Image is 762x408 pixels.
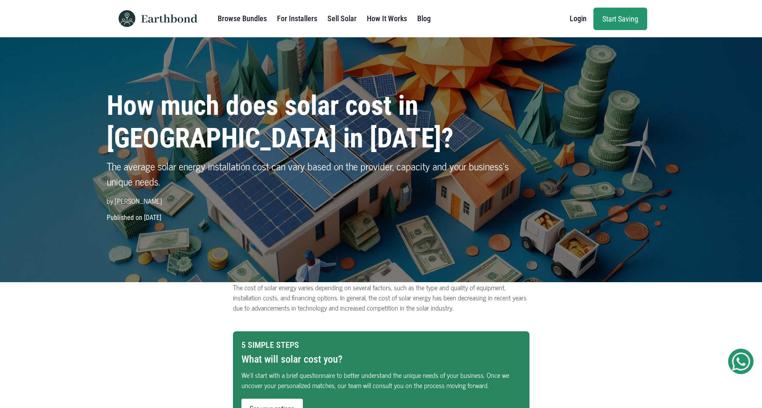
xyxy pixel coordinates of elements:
[417,10,431,27] a: Blog
[107,196,516,206] p: by [PERSON_NAME]
[241,370,521,390] p: We’ll start with a brief questionnaire to better understand the unique needs of your business. On...
[107,158,516,189] p: The average solar energy installation cost can vary based on the provider, capacity and your busi...
[141,14,197,23] img: Earthbond text logo
[570,10,587,27] a: Login
[102,213,661,223] p: Published on [DATE]
[115,10,139,27] img: Earthbond icon logo
[732,352,750,371] img: Get Started On Earthbond Via Whatsapp
[107,90,516,155] h1: How much does solar cost in [GEOGRAPHIC_DATA] in [DATE]?
[367,10,407,27] a: How It Works
[241,340,521,350] h5: 5 SIMPLE STEPS
[327,10,357,27] a: Sell Solar
[241,353,521,366] h3: What will solar cost you?
[277,10,317,27] a: For Installers
[218,10,267,27] a: Browse Bundles
[233,282,529,313] p: The cost of solar energy varies depending on several factors, such as the type and quality of equ...
[593,8,647,30] a: Start Saving
[115,3,197,34] a: Earthbond icon logo Earthbond text logo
